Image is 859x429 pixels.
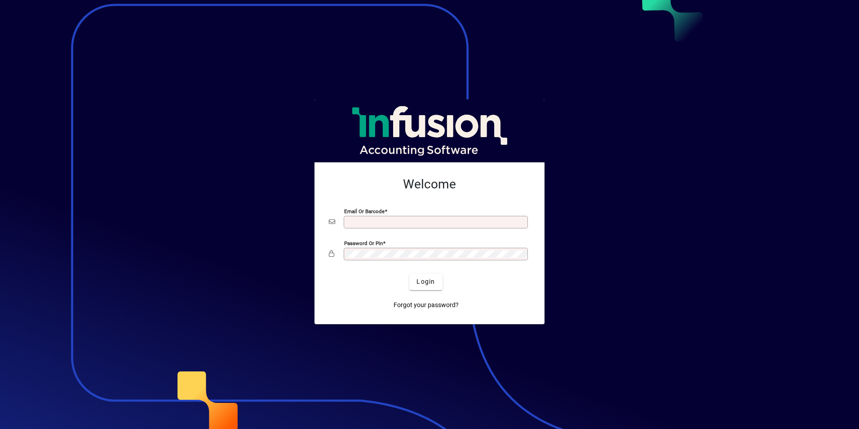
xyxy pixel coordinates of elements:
span: Forgot your password? [394,300,459,310]
mat-label: Email or Barcode [344,208,385,214]
mat-label: Password or Pin [344,240,383,246]
span: Login [416,277,435,286]
h2: Welcome [329,177,530,192]
a: Forgot your password? [390,297,462,313]
button: Login [409,274,442,290]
